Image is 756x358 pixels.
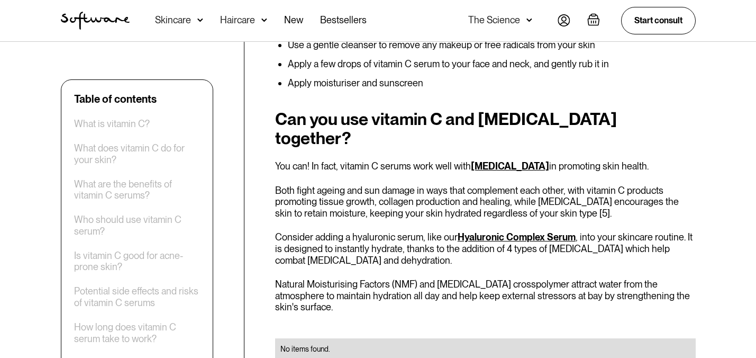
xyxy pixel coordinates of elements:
a: How long does vitamin C serum take to work? [74,321,200,344]
li: Apply a few drops of vitamin C serum to your face and neck, and gently rub it in [288,59,696,69]
a: What does vitamin C do for your skin? [74,142,200,165]
a: Open cart containing items [587,13,604,28]
a: Is vitamin C good for acne-prone skin? [74,250,200,273]
div: The Science [468,15,520,25]
div: Table of contents [74,93,157,105]
li: Apply moisturiser and sunscreen [288,78,696,88]
p: You can! In fact, vitamin C serums work well with in promoting skin health. [275,160,696,172]
p: Natural Moisturising Factors (NMF) and [MEDICAL_DATA] crosspolymer attract water from the atmosph... [275,279,696,313]
div: Skincare [155,15,191,25]
a: Who should use vitamin C serum? [74,214,200,237]
li: Use a gentle cleanser to remove any makeup or free radicals from your skin [288,40,696,50]
img: arrow down [526,15,532,25]
a: Potential side effects and risks of vitamin C serums [74,285,200,308]
a: What are the benefits of vitamin C serums? [74,178,200,201]
img: Software Logo [61,12,130,30]
p: Consider adding a hyaluronic serum, like our , into your skincare routine. It is designed to inst... [275,231,696,266]
div: No items found. [280,344,690,354]
img: arrow down [261,15,267,25]
a: Start consult [621,7,696,34]
a: home [61,12,130,30]
div: Haircare [220,15,255,25]
a: Hyaluronic Complex Serum [458,231,576,243]
a: [MEDICAL_DATA] [471,160,549,172]
h2: Can you use vitamin C and [MEDICAL_DATA] together? [275,110,696,148]
img: arrow down [197,15,203,25]
p: Both fight ageing and sun damage in ways that complement each other, with vitamin C products prom... [275,185,696,219]
a: What is vitamin C? [74,118,150,130]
